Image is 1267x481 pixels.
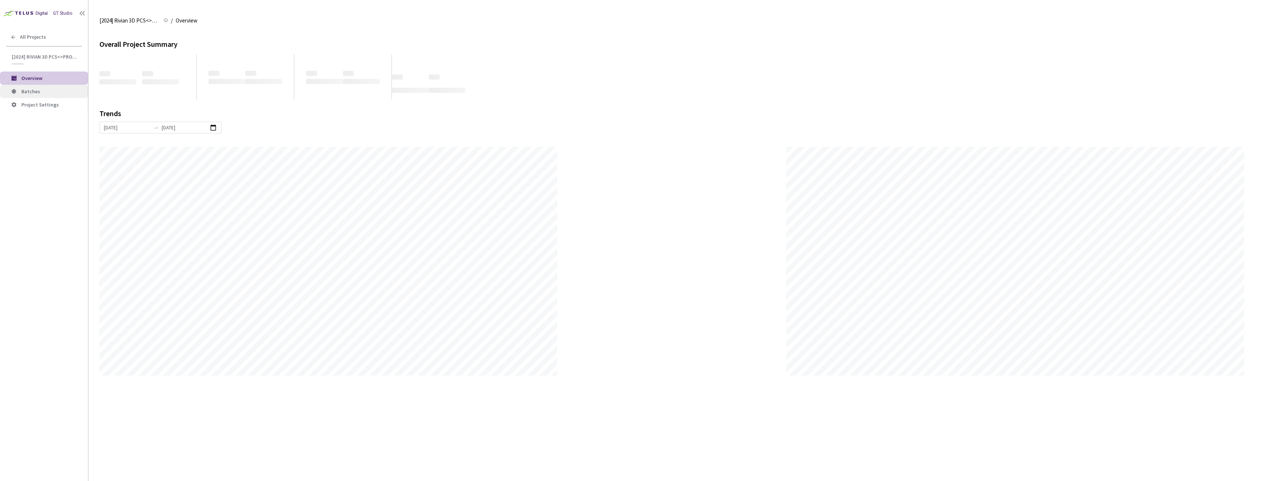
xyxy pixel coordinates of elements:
[20,34,46,40] span: All Projects
[392,74,403,80] span: ‌
[208,79,245,84] span: ‌
[208,71,220,76] span: ‌
[162,123,208,132] input: End date
[343,71,354,76] span: ‌
[429,74,440,80] span: ‌
[99,110,1246,122] div: Trends
[153,125,159,130] span: swap-right
[142,71,153,76] span: ‌
[245,79,282,84] span: ‌
[21,101,59,108] span: Project Settings
[99,16,159,25] span: [2024] Rivian 3D PCS<>Production
[12,54,78,60] span: [2024] Rivian 3D PCS<>Production
[99,38,1256,50] div: Overall Project Summary
[99,71,110,76] span: ‌
[306,79,343,84] span: ‌
[392,88,429,93] span: ‌
[153,125,159,130] span: to
[343,79,380,84] span: ‌
[99,79,136,84] span: ‌
[53,10,73,17] div: GT Studio
[429,88,466,93] span: ‌
[21,88,40,95] span: Batches
[171,16,173,25] li: /
[104,123,150,132] input: Start date
[245,71,256,76] span: ‌
[21,75,42,81] span: Overview
[306,71,317,76] span: ‌
[176,16,197,25] span: Overview
[142,79,179,84] span: ‌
